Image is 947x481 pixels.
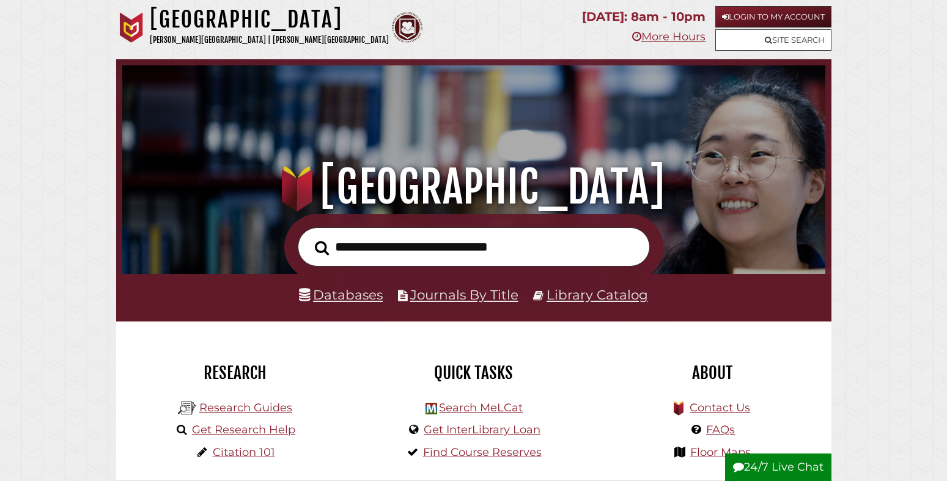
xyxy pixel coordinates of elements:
a: Databases [299,287,383,303]
h2: About [602,362,822,383]
h2: Research [125,362,345,383]
i: Search [315,241,329,256]
a: Get Research Help [192,423,295,436]
a: Library Catalog [547,287,648,303]
p: [PERSON_NAME][GEOGRAPHIC_DATA] | [PERSON_NAME][GEOGRAPHIC_DATA] [150,33,389,47]
h2: Quick Tasks [364,362,584,383]
h1: [GEOGRAPHIC_DATA] [136,160,811,214]
button: Search [309,237,335,259]
p: [DATE]: 8am - 10pm [582,6,706,28]
a: Login to My Account [715,6,831,28]
a: More Hours [632,30,706,43]
a: Research Guides [199,401,292,414]
img: Calvin Theological Seminary [392,12,422,43]
a: Citation 101 [213,446,275,459]
img: Hekman Library Logo [426,403,437,414]
a: Journals By Title [410,287,518,303]
a: Find Course Reserves [423,446,542,459]
img: Hekman Library Logo [178,399,196,417]
a: FAQs [706,423,735,436]
h1: [GEOGRAPHIC_DATA] [150,6,389,33]
img: Calvin University [116,12,147,43]
a: Search MeLCat [439,401,523,414]
a: Floor Maps [690,446,751,459]
a: Get InterLibrary Loan [424,423,540,436]
a: Contact Us [690,401,750,414]
a: Site Search [715,29,831,51]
